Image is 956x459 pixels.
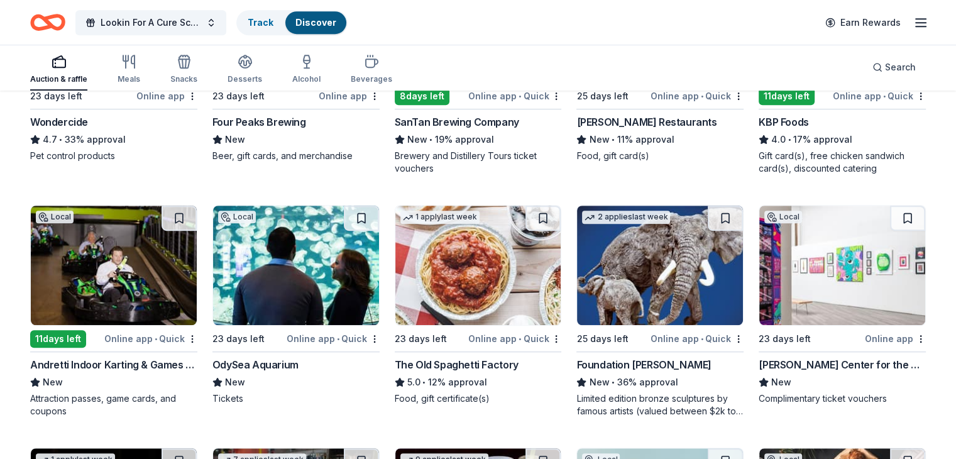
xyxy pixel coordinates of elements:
[701,91,703,101] span: •
[865,331,926,346] div: Online app
[400,211,480,224] div: 1 apply last week
[30,49,87,91] button: Auction & raffle
[319,88,380,104] div: Online app
[30,392,197,418] div: Attraction passes, game cards, and coupons
[118,49,140,91] button: Meals
[589,375,609,390] span: New
[576,392,744,418] div: Limited edition bronze sculptures by famous artists (valued between $2k to $7k; proceeds will spl...
[759,114,808,130] div: KBP Foods
[212,114,306,130] div: Four Peaks Brewing
[395,205,562,405] a: Image for The Old Spaghetti Factory1 applylast week23 days leftOnline app•QuickThe Old Spaghetti ...
[759,331,811,346] div: 23 days left
[30,114,88,130] div: Wondercide
[468,88,561,104] div: Online app Quick
[43,132,57,147] span: 4.7
[351,74,392,84] div: Beverages
[212,89,265,104] div: 23 days left
[577,206,743,325] img: Image for Foundation Michelangelo
[818,11,908,34] a: Earn Rewards
[407,375,420,390] span: 5.0
[228,74,262,84] div: Desserts
[30,150,197,162] div: Pet control products
[395,132,562,147] div: 19% approval
[788,135,791,145] span: •
[612,135,615,145] span: •
[422,377,426,387] span: •
[225,375,245,390] span: New
[589,132,609,147] span: New
[212,150,380,162] div: Beer, gift cards, and merchandise
[576,89,628,104] div: 25 days left
[759,206,925,325] img: Image for Chandler Center for the Arts
[30,330,86,348] div: 11 days left
[248,17,273,28] a: Track
[104,331,197,346] div: Online app Quick
[576,132,744,147] div: 11% approval
[43,375,63,390] span: New
[218,211,256,223] div: Local
[885,60,916,75] span: Search
[771,375,791,390] span: New
[468,331,561,346] div: Online app Quick
[170,49,197,91] button: Snacks
[576,375,744,390] div: 36% approval
[212,331,265,346] div: 23 days left
[759,392,926,405] div: Complimentary ticket vouchers
[395,150,562,175] div: Brewery and Distillery Tours ticket vouchers
[651,88,744,104] div: Online app Quick
[395,331,447,346] div: 23 days left
[30,74,87,84] div: Auction & raffle
[576,205,744,418] a: Image for Foundation Michelangelo2 applieslast week25 days leftOnline app•QuickFoundation [PERSON...
[136,88,197,104] div: Online app
[337,334,339,344] span: •
[212,392,380,405] div: Tickets
[576,150,744,162] div: Food, gift card(s)
[30,132,197,147] div: 33% approval
[170,74,197,84] div: Snacks
[213,206,379,325] img: Image for OdySea Aquarium
[771,132,786,147] span: 4.0
[212,357,299,372] div: OdySea Aquarium
[429,135,432,145] span: •
[576,331,628,346] div: 25 days left
[759,150,926,175] div: Gift card(s), free chicken sandwich card(s), discounted catering
[576,114,717,130] div: [PERSON_NAME] Restaurants
[395,357,519,372] div: The Old Spaghetti Factory
[759,132,926,147] div: 17% approval
[30,89,82,104] div: 23 days left
[287,331,380,346] div: Online app Quick
[883,91,886,101] span: •
[759,205,926,405] a: Image for Chandler Center for the ArtsLocal23 days leftOnline app[PERSON_NAME] Center for the Art...
[30,205,197,418] a: Image for Andretti Indoor Karting & Games (Chandler)Local11days leftOnline app•QuickAndretti Indo...
[212,205,380,405] a: Image for OdySea AquariumLocal23 days leftOnline app•QuickOdySea AquariumNewTickets
[651,331,744,346] div: Online app Quick
[395,392,562,405] div: Food, gift certificate(s)
[292,74,321,84] div: Alcohol
[59,135,62,145] span: •
[30,357,197,372] div: Andretti Indoor Karting & Games ([GEOGRAPHIC_DATA])
[228,49,262,91] button: Desserts
[759,357,926,372] div: [PERSON_NAME] Center for the Arts
[351,49,392,91] button: Beverages
[407,132,427,147] span: New
[30,8,65,37] a: Home
[519,334,521,344] span: •
[36,211,74,223] div: Local
[395,375,562,390] div: 12% approval
[118,74,140,84] div: Meals
[225,132,245,147] span: New
[395,87,449,105] div: 8 days left
[295,17,336,28] a: Discover
[395,206,561,325] img: Image for The Old Spaghetti Factory
[519,91,521,101] span: •
[101,15,201,30] span: Lookin For A Cure Scottsdale
[612,377,615,387] span: •
[155,334,157,344] span: •
[292,49,321,91] button: Alcohol
[576,357,711,372] div: Foundation [PERSON_NAME]
[31,206,197,325] img: Image for Andretti Indoor Karting & Games (Chandler)
[582,211,670,224] div: 2 applies last week
[764,211,802,223] div: Local
[833,88,926,104] div: Online app Quick
[236,10,348,35] button: TrackDiscover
